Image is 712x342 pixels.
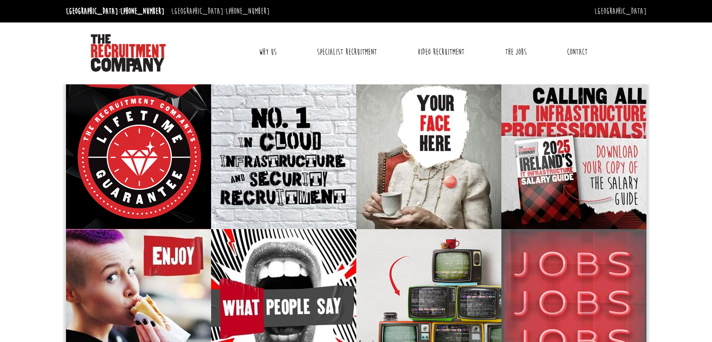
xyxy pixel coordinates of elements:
[226,6,270,16] a: [PHONE_NUMBER]
[252,40,284,64] a: Why Us
[411,40,471,64] a: Video Recruitment
[64,4,167,19] li: [GEOGRAPHIC_DATA]:
[169,4,272,19] li: [GEOGRAPHIC_DATA]:
[498,40,534,64] a: The Jobs
[120,6,164,16] a: [PHONE_NUMBER]
[560,40,595,64] a: Contact
[310,40,384,64] a: Specialist Recruitment
[595,6,646,16] a: [GEOGRAPHIC_DATA]
[91,34,166,72] img: The Recruitment Company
